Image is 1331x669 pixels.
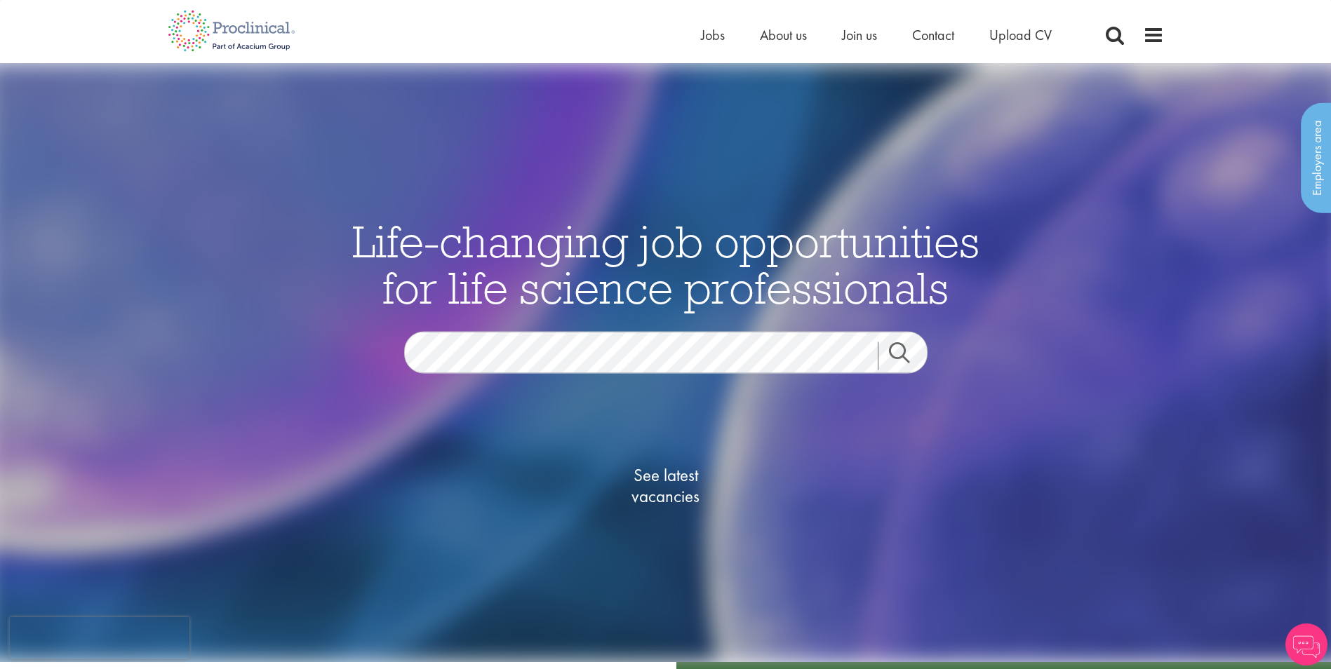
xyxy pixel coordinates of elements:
[10,617,189,659] iframe: reCAPTCHA
[701,26,725,44] a: Jobs
[352,212,979,315] span: Life-changing job opportunities for life science professionals
[842,26,877,44] a: Join us
[596,464,736,506] span: See latest vacancies
[912,26,954,44] a: Contact
[596,408,736,562] a: See latestvacancies
[878,342,938,370] a: Job search submit button
[989,26,1052,44] a: Upload CV
[1285,623,1327,665] img: Chatbot
[760,26,807,44] a: About us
